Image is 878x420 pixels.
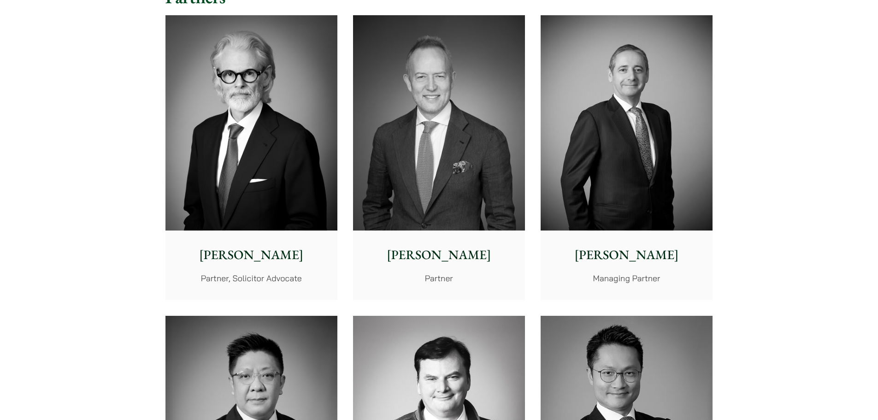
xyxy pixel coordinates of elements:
[541,15,713,300] a: [PERSON_NAME] Managing Partner
[353,15,525,300] a: [PERSON_NAME] Partner
[360,245,518,265] p: [PERSON_NAME]
[548,245,705,265] p: [PERSON_NAME]
[548,272,705,284] p: Managing Partner
[173,245,330,265] p: [PERSON_NAME]
[173,272,330,284] p: Partner, Solicitor Advocate
[165,15,337,300] a: [PERSON_NAME] Partner, Solicitor Advocate
[360,272,518,284] p: Partner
